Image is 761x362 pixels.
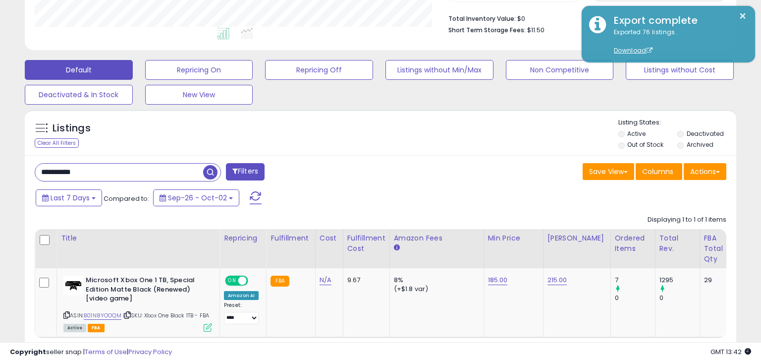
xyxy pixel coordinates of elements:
b: Total Inventory Value: [448,14,516,23]
div: ASIN: [63,276,212,331]
div: FBA Total Qty [704,233,723,264]
button: Non Competitive [506,60,614,80]
b: Short Term Storage Fees: [448,26,526,34]
div: Cost [320,233,339,243]
span: $11.50 [527,25,544,35]
div: 9.67 [347,276,382,285]
a: Terms of Use [85,347,127,357]
span: OFF [247,277,263,285]
a: 185.00 [488,275,508,285]
button: New View [145,85,253,105]
button: Default [25,60,133,80]
span: Columns [642,167,673,177]
span: | SKU: Xbox One Black 1TB - FBA [123,311,209,319]
h5: Listings [53,121,91,135]
a: N/A [320,275,331,285]
button: Actions [684,163,726,180]
div: Ordered Items [615,233,651,254]
div: Total Rev. [659,233,696,254]
div: [PERSON_NAME] [547,233,606,243]
button: Columns [636,163,682,180]
span: Compared to: [104,194,149,203]
button: Deactivated & In Stock [25,85,133,105]
div: Fulfillment [271,233,311,243]
div: Exported 76 listings. [606,28,748,56]
div: (+$1.8 var) [394,285,476,294]
div: Amazon Fees [394,233,480,243]
button: Repricing On [145,60,253,80]
div: Export complete [606,13,748,28]
div: Clear All Filters [35,138,79,148]
div: Amazon AI [224,291,259,300]
div: Preset: [224,302,259,324]
span: 2025-10-10 13:42 GMT [710,347,751,357]
label: Out of Stock [627,140,663,149]
span: Last 7 Days [51,193,90,203]
span: All listings currently available for purchase on Amazon [63,324,86,332]
p: Listing States: [618,118,737,127]
div: 1295 [659,276,700,285]
span: FBA [88,324,105,332]
div: 0 [615,294,655,302]
button: Listings without Cost [626,60,734,80]
span: Sep-26 - Oct-02 [168,193,227,203]
a: Download [614,46,652,55]
button: Listings without Min/Max [385,60,493,80]
small: FBA [271,276,289,287]
label: Archived [687,140,713,149]
div: Min Price [488,233,539,243]
div: Repricing [224,233,262,243]
div: 7 [615,276,655,285]
div: Title [61,233,216,243]
button: × [739,10,747,22]
div: Fulfillment Cost [347,233,385,254]
span: ON [226,277,238,285]
li: $0 [448,12,719,24]
a: B01N8YOOQM [84,311,121,320]
button: Repricing Off [265,60,373,80]
div: seller snap | | [10,348,172,357]
small: Amazon Fees. [394,243,400,252]
a: 215.00 [547,275,567,285]
div: 29 [704,276,719,285]
button: Sep-26 - Oct-02 [153,189,239,206]
label: Deactivated [687,129,724,138]
a: Privacy Policy [128,347,172,357]
button: Last 7 Days [36,189,102,206]
img: 31hCGA0yPiL._SL40_.jpg [63,276,83,296]
button: Save View [583,163,634,180]
div: Displaying 1 to 1 of 1 items [648,215,726,225]
div: 0 [659,294,700,302]
label: Active [627,129,646,138]
strong: Copyright [10,347,46,357]
div: 8% [394,276,476,285]
button: Filters [226,163,265,181]
b: Microsoft Xbox One 1 TB, Special Edition Matte Black (Renewed) [video game] [86,276,206,306]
